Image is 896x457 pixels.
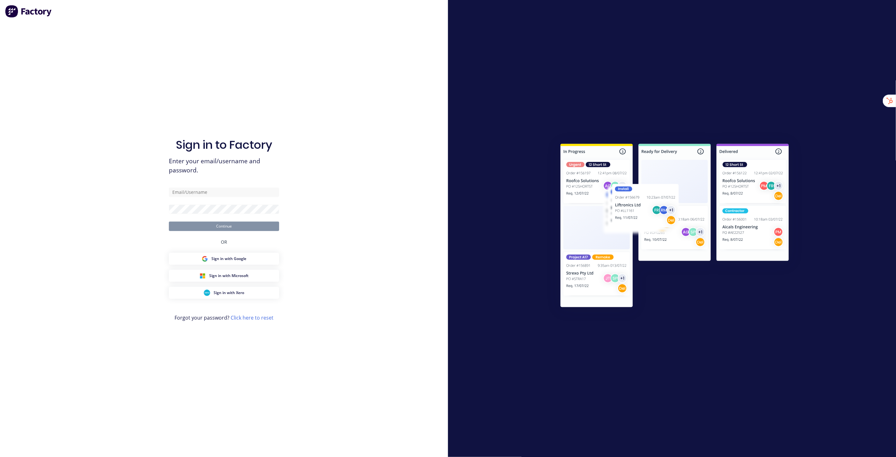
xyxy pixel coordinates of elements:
[169,287,279,299] button: Xero Sign inSign in with Xero
[169,222,279,231] button: Continue
[204,290,210,296] img: Xero Sign in
[176,138,272,152] h1: Sign in to Factory
[199,273,206,279] img: Microsoft Sign in
[5,5,52,18] img: Factory
[175,314,273,321] span: Forgot your password?
[202,256,208,262] img: Google Sign in
[221,231,227,253] div: OR
[547,131,803,322] img: Sign in
[169,270,279,282] button: Microsoft Sign inSign in with Microsoft
[231,314,273,321] a: Click here to reset
[169,253,279,265] button: Google Sign inSign in with Google
[169,157,279,175] span: Enter your email/username and password.
[169,188,279,197] input: Email/Username
[214,290,244,296] span: Sign in with Xero
[212,256,247,262] span: Sign in with Google
[210,273,249,279] span: Sign in with Microsoft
